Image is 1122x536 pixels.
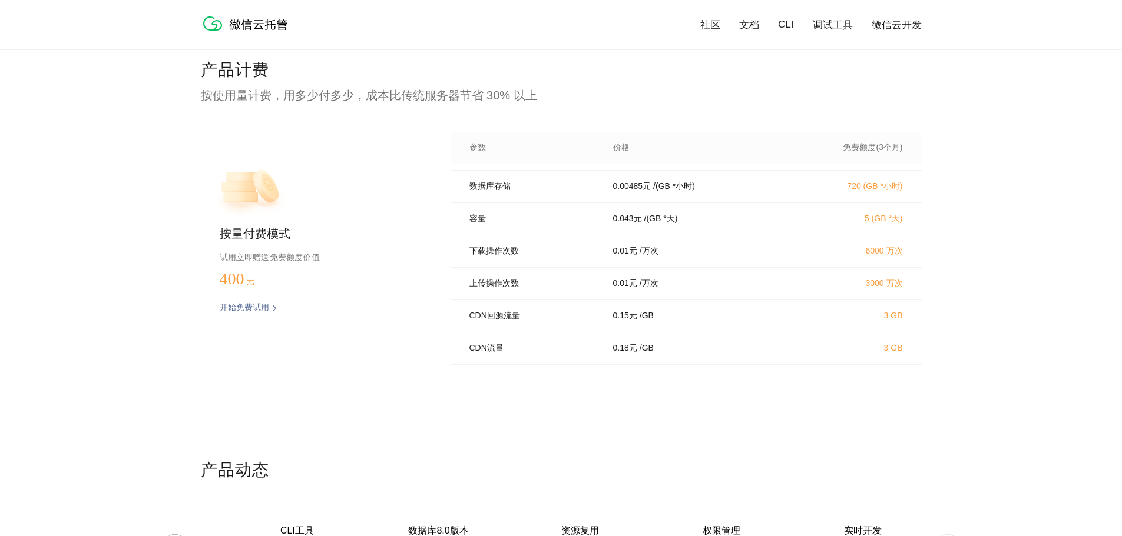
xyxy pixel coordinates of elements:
p: 试用立即赠送免费额度价值 [220,249,413,265]
p: / (GB *小时) [653,181,695,192]
p: 3000 万次 [799,278,903,289]
p: 参数 [469,142,597,153]
p: 6000 万次 [799,246,903,257]
a: CLI [778,19,793,31]
p: / GB [640,311,654,321]
p: / 万次 [640,246,658,257]
p: 按量付费模式 [220,226,413,242]
p: 0.18 元 [613,343,637,354]
p: CDN回源流量 [469,311,597,321]
a: 文档 [739,18,759,32]
p: 产品计费 [201,59,922,82]
p: 0.043 元 [613,214,642,224]
p: 容量 [469,214,597,224]
p: 5 (GB *天) [799,214,903,224]
a: 社区 [700,18,720,32]
a: 微信云开发 [872,18,922,32]
p: / 万次 [640,278,658,289]
p: 3 GB [799,311,903,320]
a: 调试工具 [813,18,853,32]
p: 上传操作次数 [469,278,597,289]
span: 元 [246,277,254,286]
a: 微信云托管 [201,27,295,37]
p: / (GB *天) [644,214,678,224]
p: / GB [640,343,654,354]
p: 720 (GB *小时) [799,181,903,192]
p: 产品动态 [201,459,922,482]
p: 免费额度(3个月) [799,142,903,153]
p: 0.01 元 [613,246,637,257]
p: 按使用量计费，用多少付多少，成本比传统服务器节省 30% 以上 [201,87,922,104]
p: CDN流量 [469,343,597,354]
p: 3 GB [799,343,903,352]
p: 价格 [613,142,630,153]
img: 微信云托管 [201,12,295,35]
p: 0.01 元 [613,278,637,289]
p: 下载操作次数 [469,246,597,257]
p: 数据库存储 [469,181,597,192]
p: 开始免费试用 [220,302,269,314]
p: 400 [220,269,279,288]
p: 0.00485 元 [613,181,651,192]
p: 0.15 元 [613,311,637,321]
